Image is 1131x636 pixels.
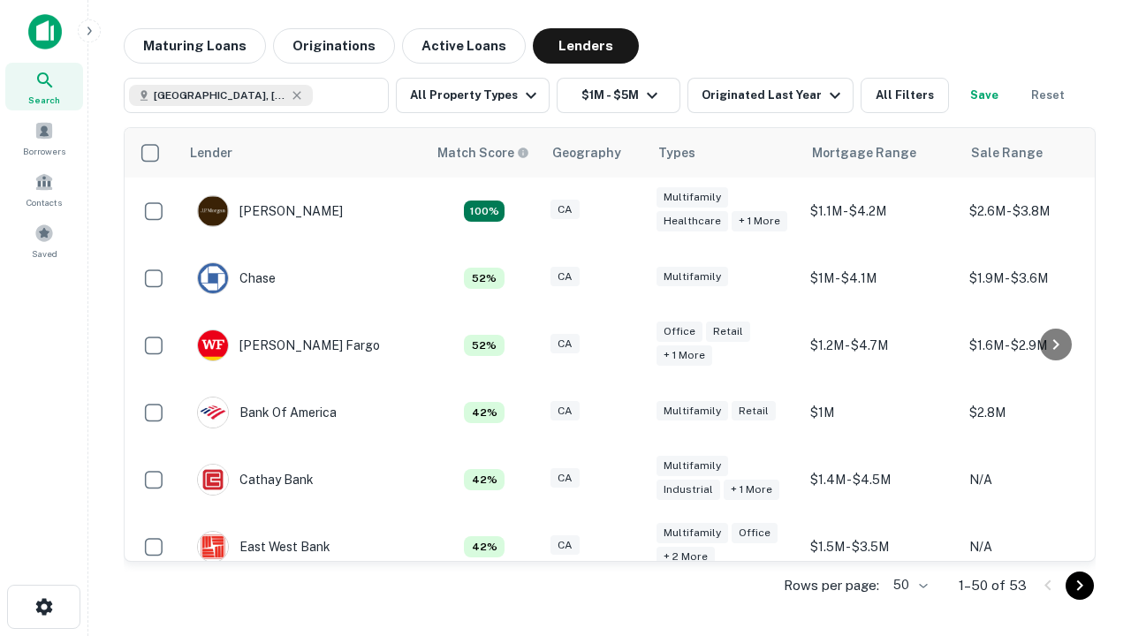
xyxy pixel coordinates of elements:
[1066,572,1094,600] button: Go to next page
[27,195,62,209] span: Contacts
[732,401,776,421] div: Retail
[657,401,728,421] div: Multifamily
[533,28,639,64] button: Lenders
[154,87,286,103] span: [GEOGRAPHIC_DATA], [GEOGRAPHIC_DATA], [GEOGRAPHIC_DATA]
[657,480,720,500] div: Industrial
[706,322,750,342] div: Retail
[861,78,949,113] button: All Filters
[801,312,960,379] td: $1.2M - $4.7M
[801,446,960,513] td: $1.4M - $4.5M
[702,85,846,106] div: Originated Last Year
[550,334,580,354] div: CA
[687,78,854,113] button: Originated Last Year
[197,464,314,496] div: Cathay Bank
[657,322,702,342] div: Office
[657,345,712,366] div: + 1 more
[464,536,505,557] div: Matching Properties: 4, hasApolloMatch: undefined
[960,446,1120,513] td: N/A
[971,142,1043,163] div: Sale Range
[198,263,228,293] img: picture
[657,456,728,476] div: Multifamily
[198,465,228,495] img: picture
[959,575,1027,596] p: 1–50 of 53
[550,200,580,220] div: CA
[960,245,1120,312] td: $1.9M - $3.6M
[960,128,1120,178] th: Sale Range
[197,262,276,294] div: Chase
[464,268,505,289] div: Matching Properties: 5, hasApolloMatch: undefined
[437,143,526,163] h6: Match Score
[801,379,960,446] td: $1M
[732,211,787,231] div: + 1 more
[198,330,228,360] img: picture
[197,397,337,428] div: Bank Of America
[464,335,505,356] div: Matching Properties: 5, hasApolloMatch: undefined
[32,246,57,261] span: Saved
[732,523,778,543] div: Office
[124,28,266,64] button: Maturing Loans
[1020,78,1076,113] button: Reset
[402,28,526,64] button: Active Loans
[396,78,550,113] button: All Property Types
[550,401,580,421] div: CA
[724,480,779,500] div: + 1 more
[801,128,960,178] th: Mortgage Range
[5,114,83,162] a: Borrowers
[648,128,801,178] th: Types
[464,469,505,490] div: Matching Properties: 4, hasApolloMatch: undefined
[784,575,879,596] p: Rows per page:
[198,397,228,428] img: picture
[960,312,1120,379] td: $1.6M - $2.9M
[1043,495,1131,579] iframe: Chat Widget
[464,201,505,222] div: Matching Properties: 17, hasApolloMatch: undefined
[437,143,529,163] div: Capitalize uses an advanced AI algorithm to match your search with the best lender. The match sco...
[960,513,1120,580] td: N/A
[956,78,1013,113] button: Save your search to get updates of matches that match your search criteria.
[801,513,960,580] td: $1.5M - $3.5M
[5,165,83,213] a: Contacts
[812,142,916,163] div: Mortgage Range
[273,28,395,64] button: Originations
[179,128,427,178] th: Lender
[550,468,580,488] div: CA
[464,402,505,423] div: Matching Properties: 4, hasApolloMatch: undefined
[427,128,542,178] th: Capitalize uses an advanced AI algorithm to match your search with the best lender. The match sco...
[542,128,648,178] th: Geography
[960,379,1120,446] td: $2.8M
[801,245,960,312] td: $1M - $4.1M
[23,144,65,158] span: Borrowers
[550,535,580,556] div: CA
[657,547,715,567] div: + 2 more
[5,63,83,110] a: Search
[550,267,580,287] div: CA
[197,195,343,227] div: [PERSON_NAME]
[657,211,728,231] div: Healthcare
[197,531,330,563] div: East West Bank
[198,532,228,562] img: picture
[886,572,930,598] div: 50
[197,329,380,361] div: [PERSON_NAME] Fargo
[657,187,728,208] div: Multifamily
[28,14,62,49] img: capitalize-icon.png
[552,142,621,163] div: Geography
[657,523,728,543] div: Multifamily
[557,78,680,113] button: $1M - $5M
[5,216,83,264] a: Saved
[801,178,960,245] td: $1.1M - $4.2M
[960,178,1120,245] td: $2.6M - $3.8M
[198,196,228,226] img: picture
[658,142,695,163] div: Types
[28,93,60,107] span: Search
[657,267,728,287] div: Multifamily
[190,142,232,163] div: Lender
